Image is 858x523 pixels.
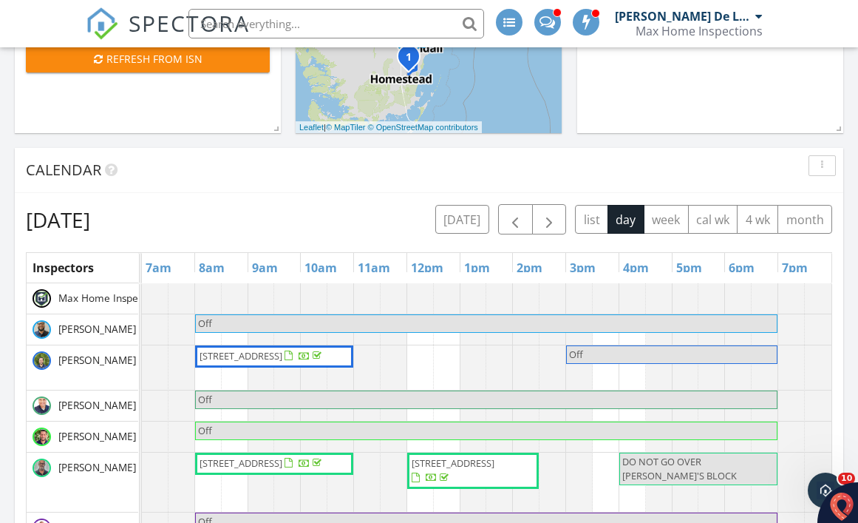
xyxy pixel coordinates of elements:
button: Next day [532,204,567,234]
img: 20230630_181745min.jpg [33,459,51,477]
button: Refresh from ISN [26,46,270,72]
button: month [777,205,832,234]
a: Leaflet [299,123,324,132]
span: [STREET_ADDRESS] [412,456,494,470]
img: 20230703_153618min_1.jpg [33,397,51,415]
span: 10 [838,473,855,485]
img: img_2117minmin_2min.jpg [33,320,51,339]
a: 6pm [725,256,758,280]
div: | [296,121,482,134]
img: alejandrollarena.jpg [33,351,51,370]
span: Off [198,424,212,437]
span: DO NOT GO OVER [PERSON_NAME]'S BLOCK [622,455,737,482]
span: Off [198,317,212,330]
span: Off [569,348,583,361]
span: [PERSON_NAME] [55,398,139,413]
a: SPECTORA [86,20,250,51]
span: Calendar [26,160,101,180]
input: Search everything... [188,9,484,38]
span: Off [198,393,212,406]
span: [PERSON_NAME] De La [PERSON_NAME] [55,460,250,475]
i: 1 [406,53,412,63]
a: 9am [248,256,282,280]
a: © MapTiler [326,123,366,132]
a: 1pm [460,256,494,280]
button: 4 wk [737,205,778,234]
img: screenshot_20250418_163926.png [33,289,51,308]
span: [STREET_ADDRESS] [200,456,282,470]
button: Previous day [498,204,533,234]
iframe: Intercom live chat [808,473,843,508]
div: Max Home Inspections [636,24,763,38]
button: list [575,205,608,234]
a: 12pm [407,256,447,280]
button: week [644,205,689,234]
a: 3pm [566,256,599,280]
button: [DATE] [435,205,489,234]
a: 7pm [778,256,811,280]
span: [STREET_ADDRESS] [200,349,282,362]
div: 13932 SW 278th St, Homestead, FL 33032 [409,56,418,65]
h2: [DATE] [26,205,90,234]
div: Refresh from ISN [38,51,258,67]
a: 10am [301,256,341,280]
span: Inspectors [33,260,94,276]
a: 7am [142,256,175,280]
span: SPECTORA [129,7,250,38]
button: day [607,205,644,234]
span: [PERSON_NAME] [55,322,139,337]
span: Max Home Inspections [55,291,168,306]
span: [PERSON_NAME] [55,429,139,444]
a: © OpenStreetMap contributors [368,123,478,132]
a: 5pm [673,256,706,280]
div: [PERSON_NAME] De La [PERSON_NAME] [615,9,752,24]
a: 4pm [619,256,653,280]
a: 2pm [513,256,546,280]
a: 11am [354,256,394,280]
button: cal wk [688,205,738,234]
img: screenshot_20240521_135947.png [33,428,51,446]
img: The Best Home Inspection Software - Spectora [86,7,118,40]
a: 8am [195,256,228,280]
span: [PERSON_NAME] [55,353,139,368]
